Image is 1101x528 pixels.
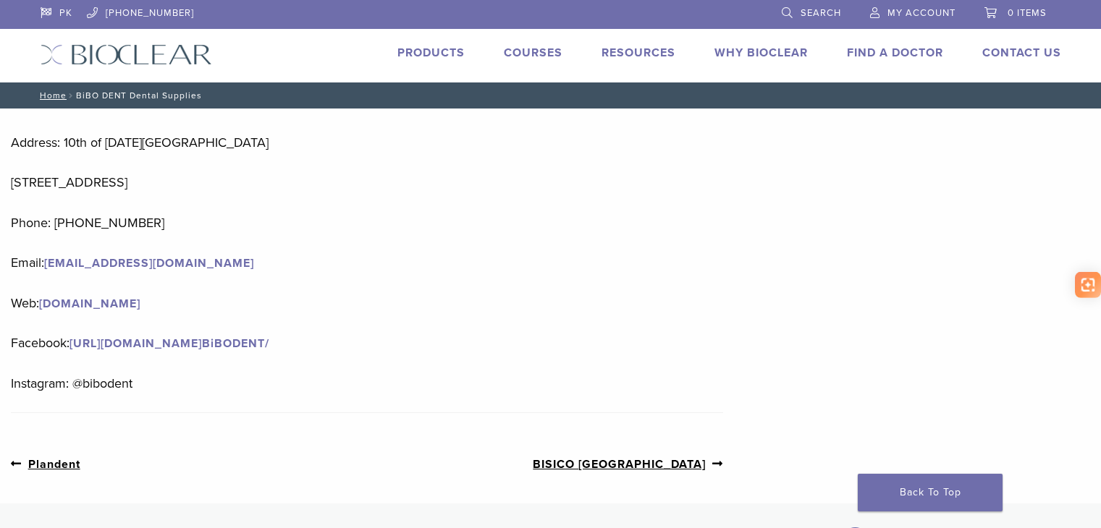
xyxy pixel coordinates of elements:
[30,82,1072,108] nav: BiBO DENT Dental Supplies
[69,336,269,351] a: [URL][DOMAIN_NAME]BiBODENT/
[44,256,254,271] a: [EMAIL_ADDRESS][DOMAIN_NAME]
[67,92,76,99] span: /
[11,425,723,503] nav: Post Navigation
[887,7,956,19] span: My Account
[397,46,465,60] a: Products
[35,90,67,101] a: Home
[11,171,723,193] p: [STREET_ADDRESS]
[11,212,723,234] p: Phone: [PHONE_NUMBER]
[533,455,723,473] a: BISICO [GEOGRAPHIC_DATA]
[11,132,723,153] p: Address: 10th of [DATE][GEOGRAPHIC_DATA]
[1008,7,1047,19] span: 0 items
[847,46,943,60] a: Find A Doctor
[11,292,723,314] p: Web:
[504,46,562,60] a: Courses
[602,46,675,60] a: Resources
[982,46,1061,60] a: Contact Us
[714,46,808,60] a: Why Bioclear
[11,455,80,473] a: Plandent
[858,474,1003,511] a: Back To Top
[801,7,841,19] span: Search
[11,252,723,273] p: Email:
[11,372,723,394] p: Instagram: @bibodent
[41,44,212,65] img: Bioclear
[11,332,723,354] p: Facebook:
[39,297,140,311] a: [DOMAIN_NAME]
